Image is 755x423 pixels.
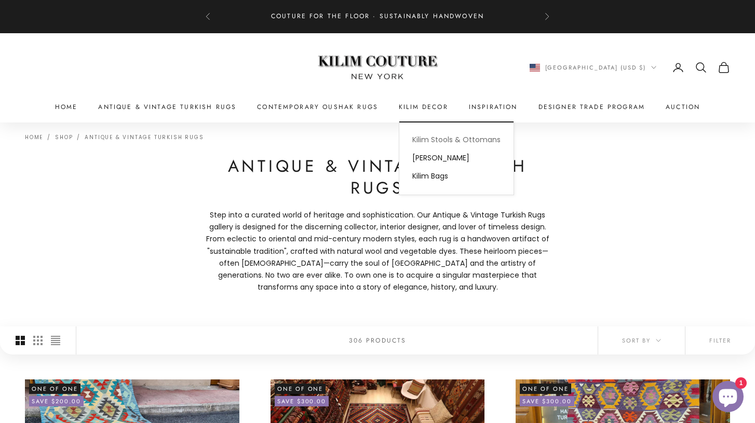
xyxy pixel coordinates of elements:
[469,102,518,112] a: Inspiration
[25,102,730,112] nav: Primary navigation
[275,384,326,394] span: One of One
[530,61,731,74] nav: Secondary navigation
[55,133,73,141] a: Shop
[201,209,554,293] p: Step into a curated world of heritage and sophistication. Our Antique & Vintage Turkish Rugs gall...
[16,326,25,354] button: Switch to larger product images
[201,156,554,199] h1: Antique & Vintage Turkish Rugs
[598,326,685,354] button: Sort by
[399,131,514,149] a: Kilim Stools & Ottomans
[29,396,84,406] on-sale-badge: Save $200.00
[275,396,329,406] on-sale-badge: Save $300.00
[530,63,657,72] button: Change country or currency
[530,64,540,72] img: United States
[520,396,574,406] on-sale-badge: Save $300.00
[51,326,60,354] button: Switch to compact product images
[685,326,755,354] button: Filter
[98,102,236,112] a: Antique & Vintage Turkish Rugs
[25,133,43,141] a: Home
[313,43,442,92] img: Logo of Kilim Couture New York
[271,11,484,22] p: Couture for the Floor · Sustainably Handwoven
[399,102,448,112] summary: Kilim Decor
[545,63,646,72] span: [GEOGRAPHIC_DATA] (USD $)
[622,336,661,345] span: Sort by
[55,102,78,112] a: Home
[25,133,204,140] nav: Breadcrumb
[399,167,514,185] a: Kilim Bags
[85,133,204,141] a: Antique & Vintage Turkish Rugs
[257,102,378,112] a: Contemporary Oushak Rugs
[349,335,407,346] p: 306 products
[520,384,571,394] span: One of One
[33,326,43,354] button: Switch to smaller product images
[399,149,514,167] a: [PERSON_NAME]
[709,381,747,415] inbox-online-store-chat: Shopify online store chat
[666,102,700,112] a: Auction
[538,102,645,112] a: Designer Trade Program
[29,384,80,394] span: One of One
